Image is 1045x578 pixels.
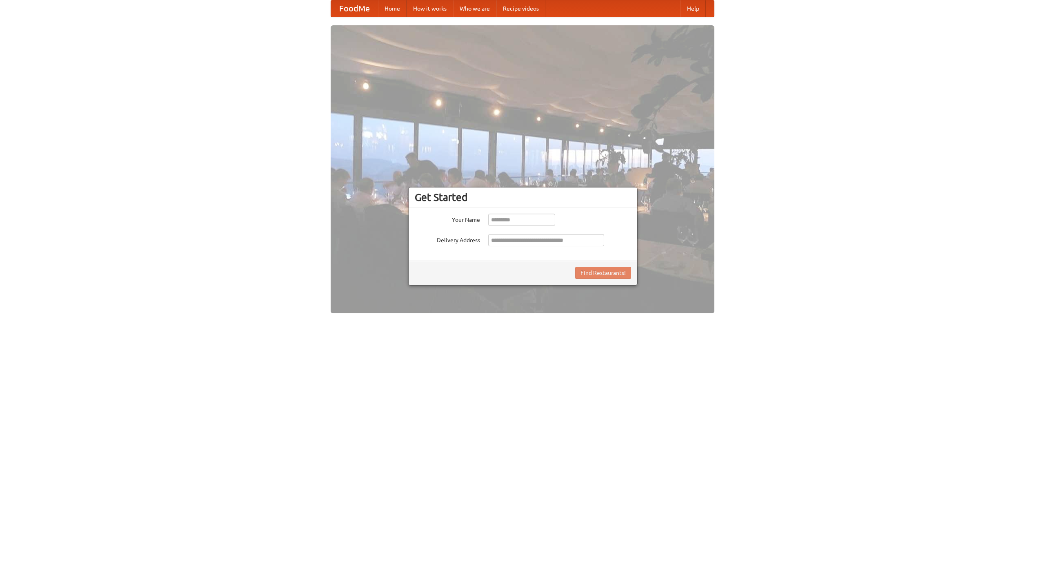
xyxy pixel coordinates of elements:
a: Who we are [453,0,496,17]
h3: Get Started [415,191,631,203]
button: Find Restaurants! [575,267,631,279]
label: Delivery Address [415,234,480,244]
label: Your Name [415,214,480,224]
a: How it works [407,0,453,17]
a: FoodMe [331,0,378,17]
a: Recipe videos [496,0,545,17]
a: Help [680,0,706,17]
a: Home [378,0,407,17]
